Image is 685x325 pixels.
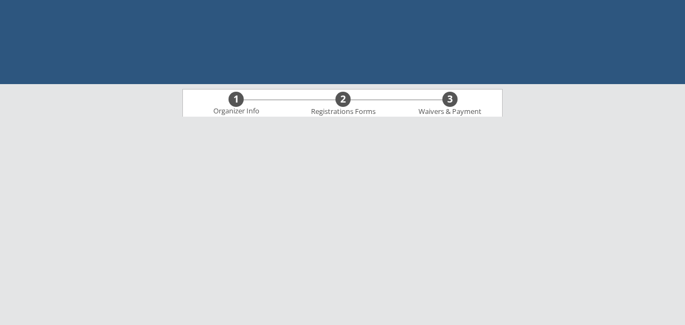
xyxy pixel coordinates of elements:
[229,93,244,105] div: 1
[413,107,487,116] div: Waivers & Payment
[306,107,380,116] div: Registrations Forms
[442,93,458,105] div: 3
[206,107,266,116] div: Organizer Info
[335,93,351,105] div: 2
